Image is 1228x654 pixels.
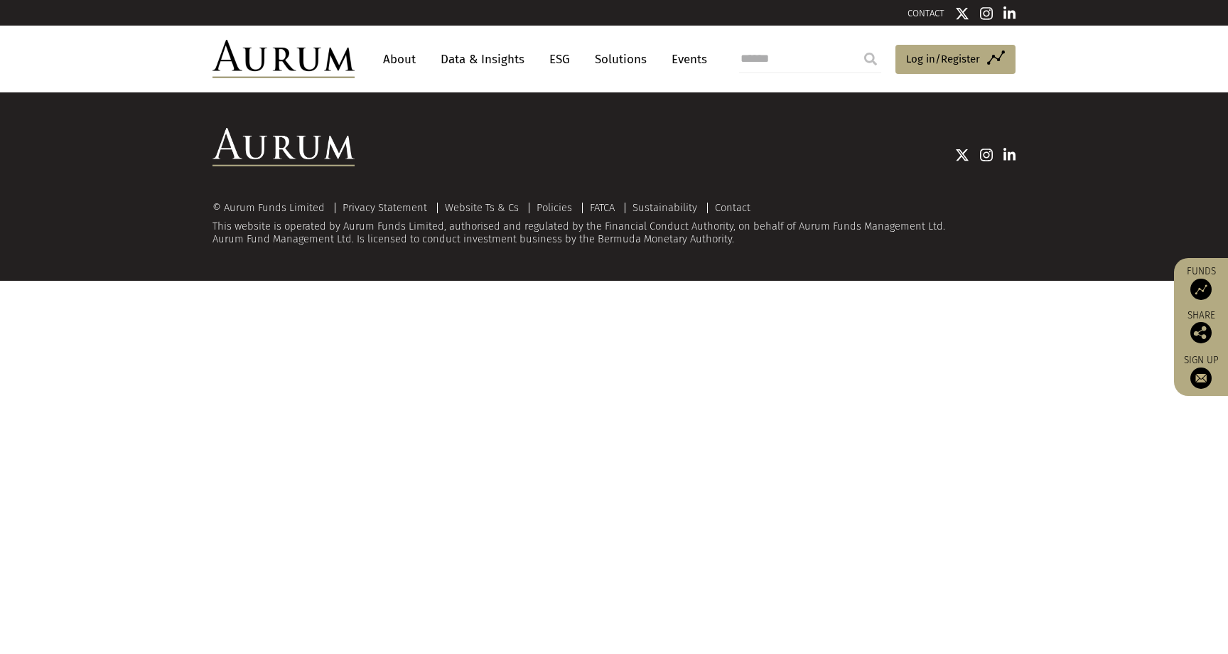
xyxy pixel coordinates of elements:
[955,6,969,21] img: Twitter icon
[980,148,993,162] img: Instagram icon
[632,201,697,214] a: Sustainability
[590,201,615,214] a: FATCA
[212,203,332,213] div: © Aurum Funds Limited
[856,45,885,73] input: Submit
[664,46,707,73] a: Events
[895,45,1016,75] a: Log in/Register
[980,6,993,21] img: Instagram icon
[343,201,427,214] a: Privacy Statement
[1181,265,1221,300] a: Funds
[1003,6,1016,21] img: Linkedin icon
[537,201,572,214] a: Policies
[212,202,1016,245] div: This website is operated by Aurum Funds Limited, authorised and regulated by the Financial Conduc...
[212,128,355,166] img: Aurum Logo
[588,46,654,73] a: Solutions
[906,50,980,68] span: Log in/Register
[212,40,355,78] img: Aurum
[1003,148,1016,162] img: Linkedin icon
[376,46,423,73] a: About
[445,201,519,214] a: Website Ts & Cs
[715,201,750,214] a: Contact
[907,8,944,18] a: CONTACT
[433,46,532,73] a: Data & Insights
[955,148,969,162] img: Twitter icon
[1190,279,1212,300] img: Access Funds
[542,46,577,73] a: ESG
